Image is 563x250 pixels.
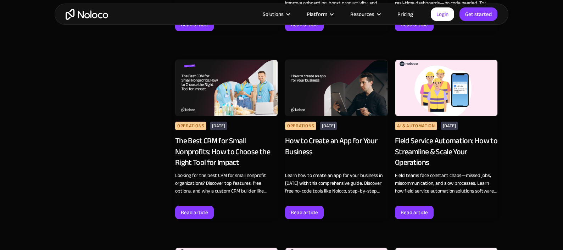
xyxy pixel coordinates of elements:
[298,10,341,19] div: Platform
[350,10,374,19] div: Resources
[307,10,327,19] div: Platform
[395,122,437,130] div: AI & Automation
[285,122,316,130] div: Operations
[395,60,498,219] a: AI & Automation[DATE]Field Service Automation: How to Streamline & Scale Your OperationsField tea...
[291,208,318,217] div: Read article
[175,60,278,219] a: Operations[DATE]The Best CRM for Small Nonprofits: How to Choose the Right Tool for ImpactLooking...
[291,20,318,29] div: Read article
[401,208,428,217] div: Read article
[401,20,428,29] div: Read article
[66,9,108,20] a: home
[431,7,454,21] a: Login
[285,60,388,219] a: Operations[DATE]How to Create an App for Your BusinessLearn how to create an app for your busines...
[210,122,227,130] div: [DATE]
[263,10,284,19] div: Solutions
[181,20,208,29] div: Read article
[254,10,298,19] div: Solutions
[285,135,388,168] div: How to Create an App for Your Business
[175,172,278,195] div: Looking for the best CRM for small nonprofit organizations? Discover top features, free options, ...
[320,122,337,130] div: [DATE]
[459,7,497,21] a: Get started
[389,10,422,19] a: Pricing
[285,172,388,195] div: Learn how to create an app for your business in [DATE] with this comprehensive guide. Discover fr...
[395,172,498,195] div: Field teams face constant chaos—missed jobs, miscommunication, and slow processes. Learn how fiel...
[175,135,278,168] div: The Best CRM for Small Nonprofits: How to Choose the Right Tool for Impact
[175,122,206,130] div: Operations
[341,10,389,19] div: Resources
[181,208,208,217] div: Read article
[395,135,498,168] div: Field Service Automation: How to Streamline & Scale Your Operations
[441,122,458,130] div: [DATE]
